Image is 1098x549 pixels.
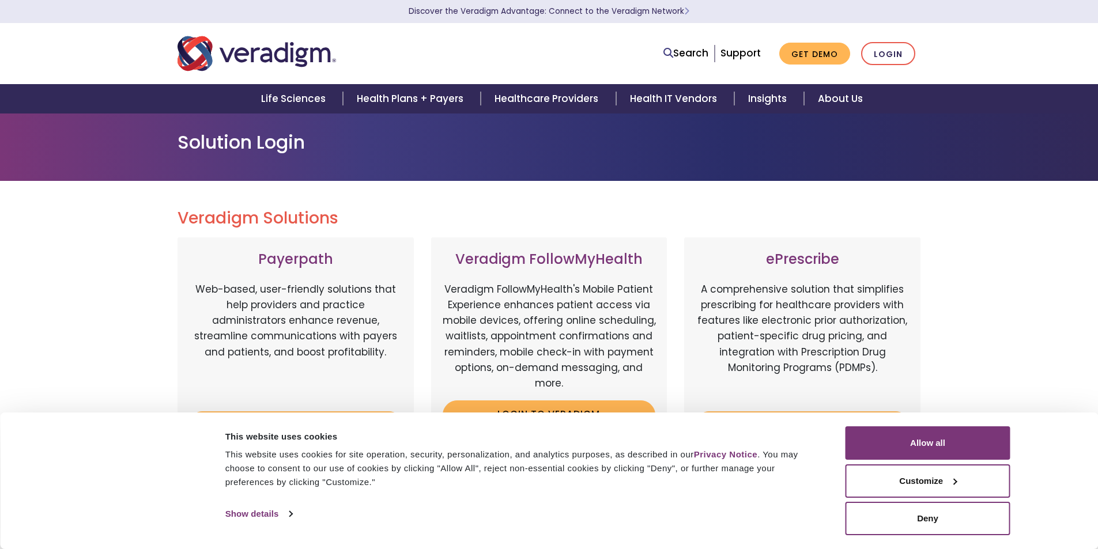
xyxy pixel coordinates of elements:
a: Get Demo [779,43,850,65]
a: About Us [804,84,877,113]
a: Show details [225,505,292,523]
p: Web-based, user-friendly solutions that help providers and practice administrators enhance revenu... [189,282,402,403]
span: Learn More [684,6,689,17]
a: Login [861,42,915,66]
a: Support [720,46,761,60]
h2: Veradigm Solutions [178,209,921,228]
a: Login to Payerpath [189,411,402,438]
a: Healthcare Providers [481,84,616,113]
a: Life Sciences [247,84,343,113]
a: Insights [734,84,804,113]
h3: Veradigm FollowMyHealth [443,251,656,268]
h3: ePrescribe [696,251,909,268]
button: Allow all [846,426,1010,460]
a: Discover the Veradigm Advantage: Connect to the Veradigm NetworkLearn More [409,6,689,17]
p: Veradigm FollowMyHealth's Mobile Patient Experience enhances patient access via mobile devices, o... [443,282,656,391]
div: This website uses cookies [225,430,820,444]
button: Deny [846,502,1010,535]
div: This website uses cookies for site operation, security, personalization, and analytics purposes, ... [225,448,820,489]
a: Health Plans + Payers [343,84,481,113]
button: Customize [846,464,1010,498]
a: Privacy Notice [694,449,757,459]
h1: Solution Login [178,131,921,153]
p: A comprehensive solution that simplifies prescribing for healthcare providers with features like ... [696,282,909,403]
a: Health IT Vendors [616,84,734,113]
a: Login to ePrescribe [696,411,909,438]
a: Login to Veradigm FollowMyHealth [443,400,656,438]
h3: Payerpath [189,251,402,268]
a: Search [663,46,708,61]
img: Veradigm logo [178,35,336,73]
